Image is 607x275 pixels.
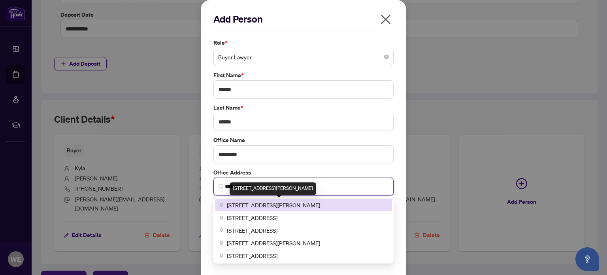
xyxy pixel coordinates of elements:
h2: Add Person [213,13,394,25]
label: Last Name [213,103,394,112]
label: Office Address [213,168,394,177]
label: Role [213,38,394,47]
button: Open asap [575,247,599,271]
span: [STREET_ADDRESS] [227,213,277,222]
span: close-circle [384,55,389,59]
span: [STREET_ADDRESS] [227,226,277,235]
img: search_icon [219,184,223,189]
div: [STREET_ADDRESS][PERSON_NAME] [230,182,316,195]
span: [STREET_ADDRESS][PERSON_NAME] [227,201,320,209]
label: First Name [213,71,394,80]
label: Office Name [213,136,394,144]
span: [STREET_ADDRESS][PERSON_NAME] [227,239,320,247]
span: Buyer Lawyer [218,49,389,64]
span: close [379,13,392,26]
span: [STREET_ADDRESS] [227,251,277,260]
